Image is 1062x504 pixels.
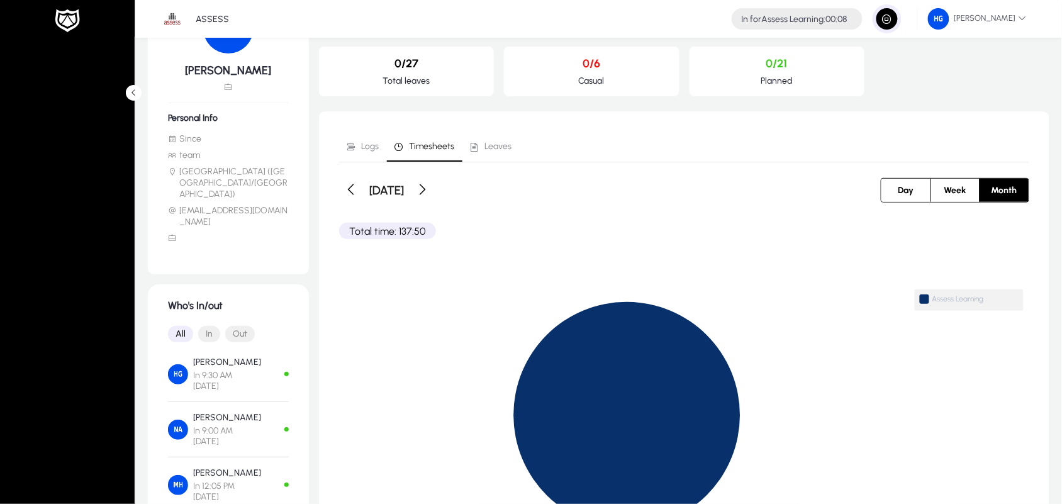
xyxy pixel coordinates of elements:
span: Week [937,179,974,202]
img: 143.png [928,8,949,30]
p: [PERSON_NAME] [193,412,261,423]
span: 00:08 [826,14,847,25]
button: [PERSON_NAME] [918,8,1037,30]
p: Total time: 137:50 [339,223,436,239]
li: [EMAIL_ADDRESS][DOMAIN_NAME] [168,205,289,228]
span: In 12:05 PM [DATE] [193,481,261,502]
span: [PERSON_NAME] [928,8,1027,30]
span: : [824,14,826,25]
span: In 9:30 AM [DATE] [193,370,261,391]
img: 1.png [160,7,184,31]
img: white-logo.png [52,8,83,34]
p: 0/21 [700,57,854,70]
img: Mohamed Hegab [168,475,188,495]
span: Assess Learning [920,295,1019,306]
p: [PERSON_NAME] [193,357,261,367]
button: In [198,326,220,342]
li: Since [168,133,289,145]
img: Hossam Gad [168,364,188,384]
h4: Assess Learning [742,14,847,25]
span: Day [891,179,922,202]
img: Nahla Abdelaziz [168,420,188,440]
span: Logs [361,142,379,151]
span: Month [984,179,1025,202]
h5: [PERSON_NAME] [168,64,289,77]
button: Day [881,179,931,202]
h1: Who's In/out [168,300,289,311]
p: Casual [514,76,669,86]
span: Timesheets [409,142,454,151]
p: Planned [700,76,854,86]
a: Leaves [462,132,520,162]
button: All [168,326,193,342]
span: Assess Learning [932,294,1019,304]
button: Out [225,326,255,342]
button: Month [980,179,1029,202]
p: Total leaves [329,76,484,86]
a: Timesheets [387,132,462,162]
li: [GEOGRAPHIC_DATA] ([GEOGRAPHIC_DATA]/[GEOGRAPHIC_DATA]) [168,166,289,200]
p: [PERSON_NAME] [193,468,261,478]
span: Leaves [484,142,511,151]
mat-button-toggle-group: Font Style [168,322,289,347]
p: ASSESS [196,14,229,25]
span: In for [742,14,762,25]
p: 0/6 [514,57,669,70]
h6: Personal Info [168,113,289,123]
span: In 9:00 AM [DATE] [193,425,261,447]
button: Week [931,179,980,202]
p: 0/27 [329,57,484,70]
li: team [168,150,289,161]
a: Logs [339,132,387,162]
h3: [DATE] [369,183,404,198]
